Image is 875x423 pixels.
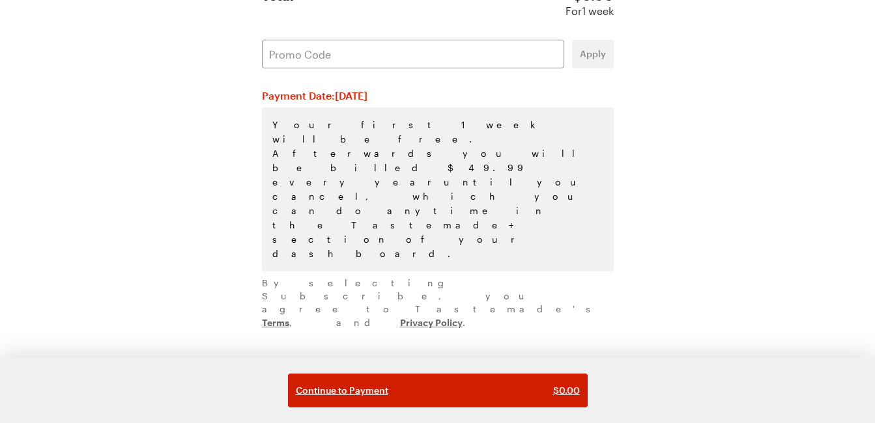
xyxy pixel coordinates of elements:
[262,316,289,328] a: Terms
[400,316,463,328] a: Privacy Policy
[566,3,614,19] div: For 1 week
[262,107,614,271] p: Your first 1 week will be free. Afterwards you will be billed $49.99 every year until you cancel,...
[262,89,614,329] section: Subscription renewal information and terms
[262,89,614,102] h2: Payment Date: [DATE]
[262,277,614,329] p: By selecting Subscribe, you agree to Tastemade's , and .
[262,40,564,68] input: Promo Code
[288,374,588,407] button: Continue to Payment$0.00
[553,384,580,397] span: $ 0.00
[296,384,388,397] span: Continue to Payment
